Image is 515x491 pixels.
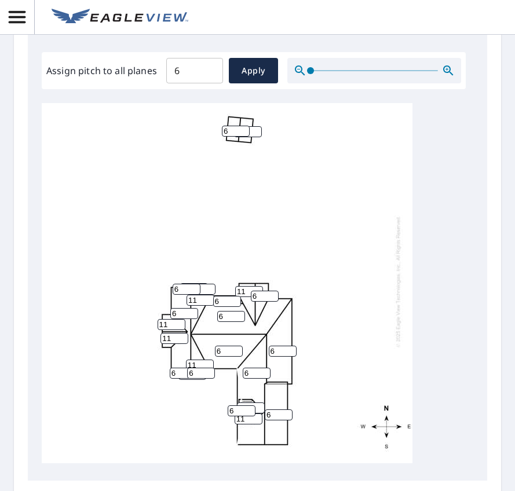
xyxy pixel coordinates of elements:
span: Apply [238,64,269,78]
input: 00.0 [166,54,223,87]
label: Assign pitch to all planes [46,64,157,78]
button: Apply [229,58,278,83]
img: EV Logo [52,9,188,26]
a: EV Logo [45,2,195,33]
